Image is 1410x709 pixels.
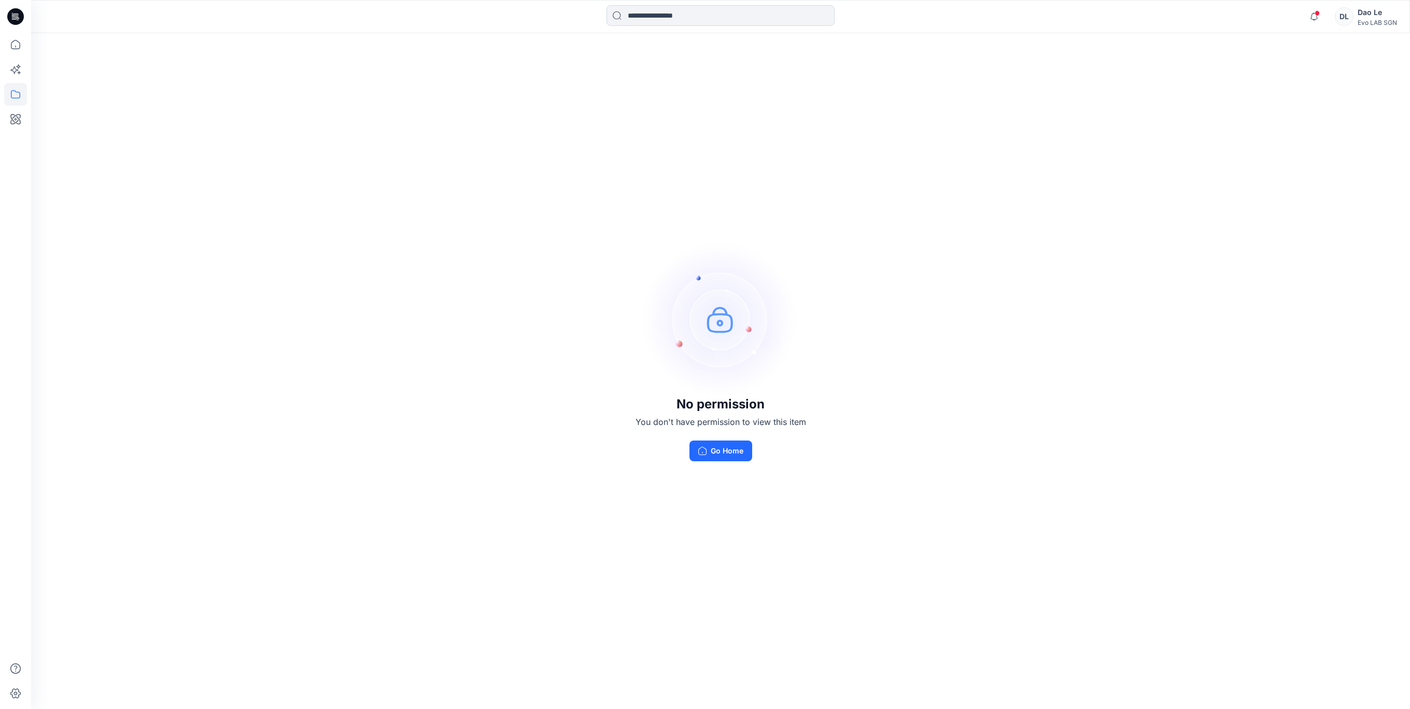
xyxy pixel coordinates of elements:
p: You don't have permission to view this item [636,416,806,428]
h3: No permission [636,397,806,412]
div: DL [1335,7,1353,26]
div: Evo LAB SGN [1358,19,1397,26]
button: Go Home [689,441,752,461]
img: no-perm.svg [643,242,798,397]
div: Dao Le [1358,6,1397,19]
